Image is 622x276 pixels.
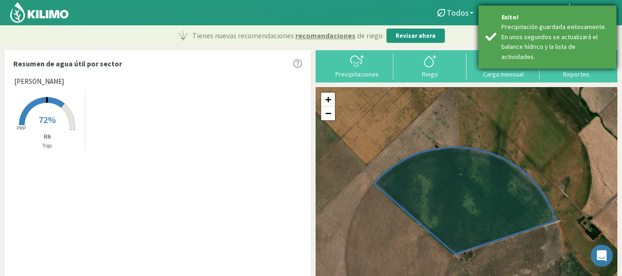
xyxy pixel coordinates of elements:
button: Precipitaciones [320,53,393,78]
span: 72% [39,114,56,125]
span: [PERSON_NAME] [14,76,64,87]
a: Zoom in [321,93,335,106]
button: Revisar ahora [386,29,445,43]
span: recomendaciones [295,30,356,41]
p: Trigo [10,142,85,150]
div: Exito! [501,12,610,22]
p: Tienes nuevas recomendaciones [192,30,383,41]
div: Precipitaciones [323,71,391,77]
div: Precipitación guardada exitosamente. En unos segundos se actualizará el balance hídrico y la list... [501,22,610,62]
img: Kilimo [9,1,69,23]
div: Open Intercom Messenger [591,245,613,267]
button: Carga mensual [466,53,540,78]
span: de riego [357,30,383,41]
p: Revisar ahora [396,31,436,41]
button: Reportes [540,53,613,78]
div: Carga mensual [469,71,537,77]
p: R6 [10,132,85,141]
p: Resumen de agua útil por sector [13,58,122,69]
span: Todos [447,8,469,18]
a: Zoom out [321,106,335,120]
button: Riego [393,53,466,78]
div: Reportes [542,71,610,77]
tspan: PMP [17,125,26,131]
div: Riego [396,71,464,77]
tspan: CC [70,125,76,131]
